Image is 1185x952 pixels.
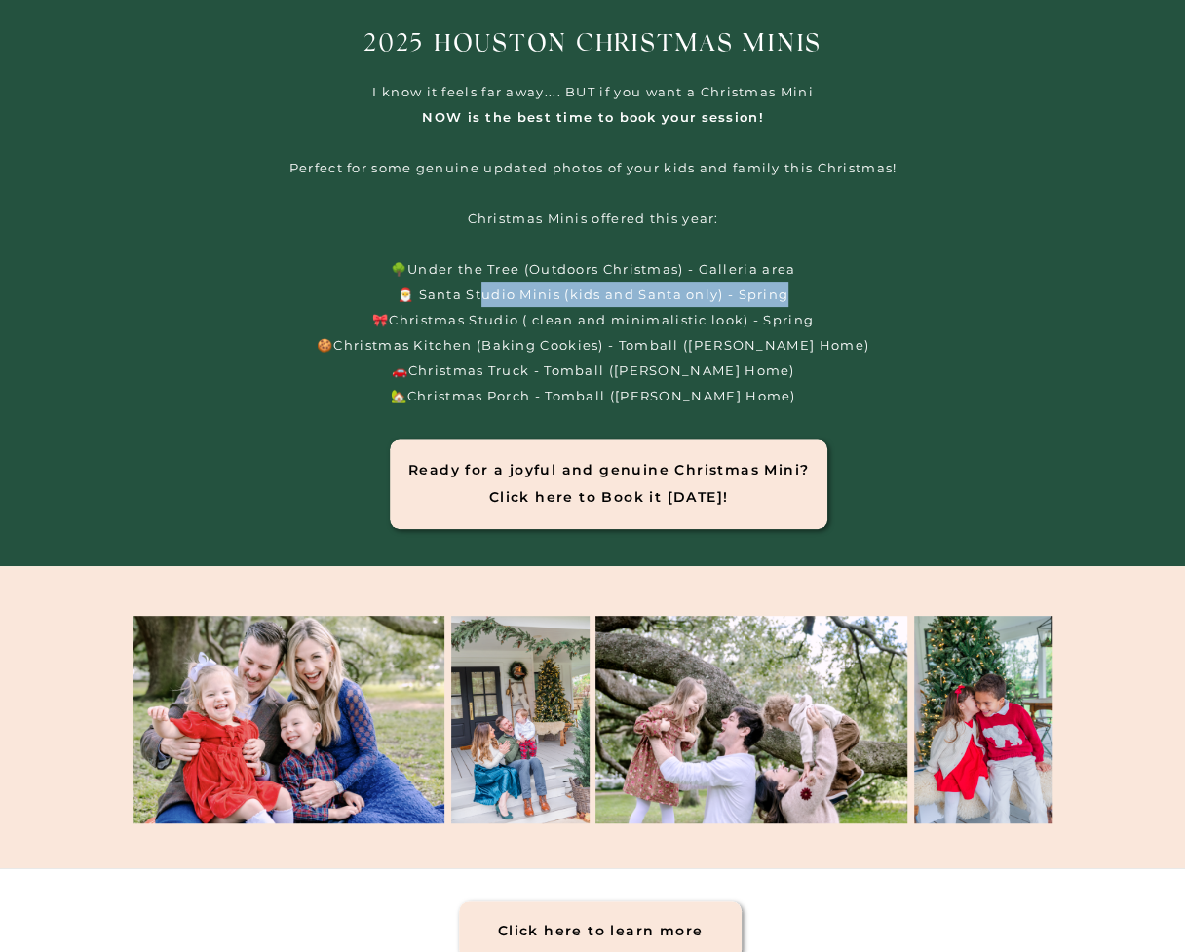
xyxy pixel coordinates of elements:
[240,79,946,397] p: I know it feels far away.... BUT if you want a Christmas Mini Perfect for some genuine updated ph...
[403,456,814,487] a: Ready for a joyful and genuine Christmas Mini?Click here to Book it [DATE]!
[294,27,891,69] h1: 2025 Houston Christmas Minis
[403,456,814,487] h1: Ready for a joyful and genuine Christmas Mini? Click here to Book it [DATE]!
[459,917,742,948] a: Click here to learn more
[422,109,764,125] b: NOW is the best time to book your session!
